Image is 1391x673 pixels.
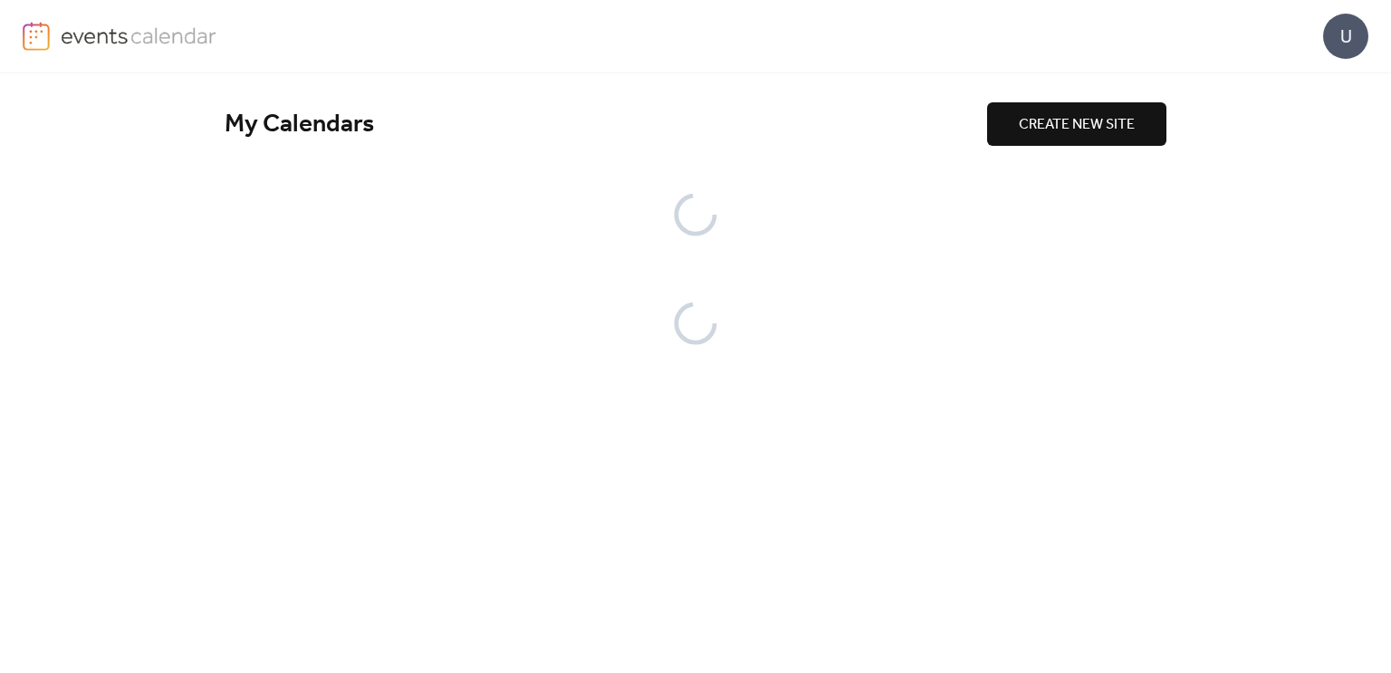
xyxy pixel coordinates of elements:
[987,102,1166,146] button: CREATE NEW SITE
[23,22,50,51] img: logo
[61,22,217,49] img: logo-type
[225,109,987,140] div: My Calendars
[1323,14,1368,59] div: U
[1019,114,1135,136] span: CREATE NEW SITE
